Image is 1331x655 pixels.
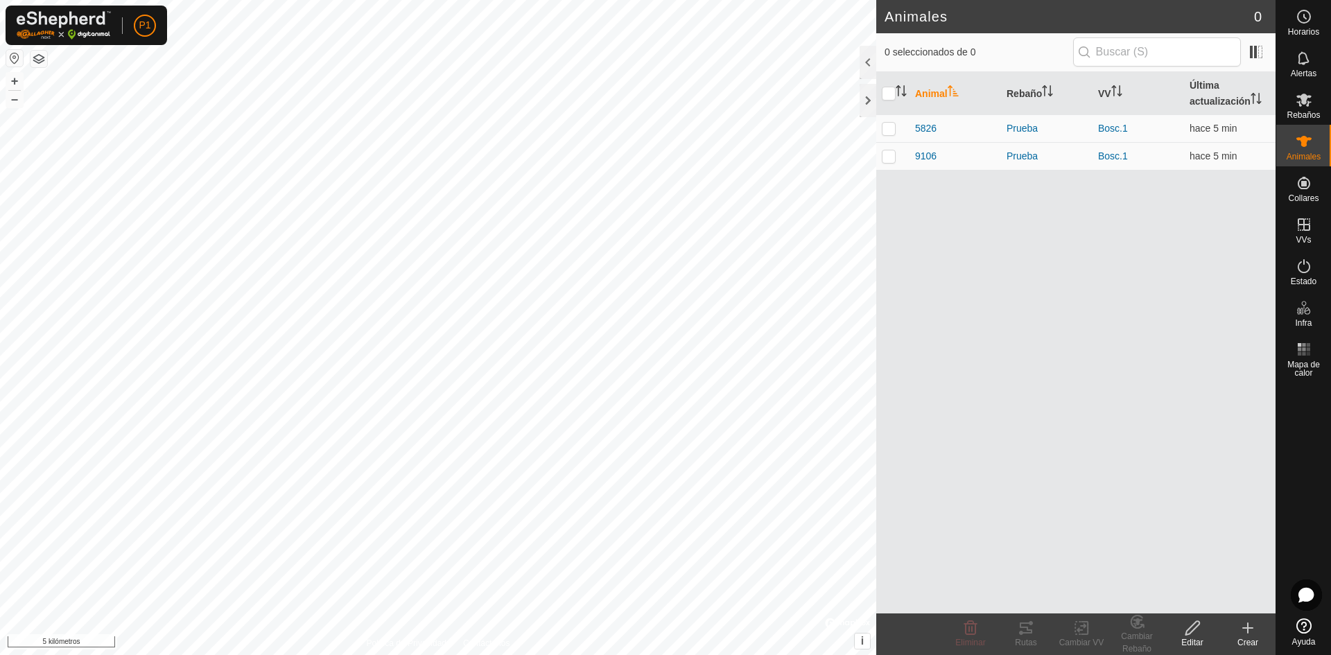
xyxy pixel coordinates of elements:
[17,11,111,40] img: Logotipo de Gallagher
[6,50,23,67] button: Restablecer mapa
[1190,150,1237,161] font: hace 5 min
[1007,150,1038,161] font: Prueba
[1287,110,1320,120] font: Rebaños
[1276,613,1331,652] a: Ayuda
[1287,360,1320,378] font: Mapa de calor
[885,9,948,24] font: Animales
[1288,27,1319,37] font: Horarios
[463,637,510,649] a: Contáctanos
[955,638,985,647] font: Eliminar
[139,19,150,30] font: P1
[1190,123,1237,134] font: hace 5 min
[6,73,23,89] button: +
[885,46,976,58] font: 0 seleccionados de 0
[1292,637,1316,647] font: Ayuda
[1291,277,1316,286] font: Estado
[1251,95,1262,106] p-sorticon: Activar para ordenar
[915,88,948,99] font: Animal
[1181,638,1203,647] font: Editar
[1295,318,1312,328] font: Infra
[915,150,937,161] font: 9106
[367,638,446,648] font: Política de Privacidad
[1237,638,1258,647] font: Crear
[1015,638,1036,647] font: Rutas
[896,87,907,98] p-sorticon: Activar para ordenar
[1059,638,1104,647] font: Cambiar VV
[855,634,870,649] button: i
[6,91,23,107] button: –
[1007,123,1038,134] font: Prueba
[1296,235,1311,245] font: VVs
[1007,88,1042,99] font: Rebaño
[1042,87,1053,98] p-sorticon: Activar para ordenar
[11,91,18,106] font: –
[1291,69,1316,78] font: Alertas
[1073,37,1241,67] input: Buscar (S)
[1098,123,1128,134] a: Bosc.1
[1190,150,1237,161] span: 12 de agosto de 2025, 10:33
[1111,87,1122,98] p-sorticon: Activar para ordenar
[915,123,937,134] font: 5826
[1098,88,1111,99] font: VV
[11,73,19,88] font: +
[1098,150,1128,161] a: Bosc.1
[31,51,47,67] button: Capas del Mapa
[1121,631,1152,654] font: Cambiar Rebaño
[463,638,510,648] font: Contáctanos
[1254,9,1262,24] font: 0
[1288,193,1319,203] font: Collares
[1190,123,1237,134] span: 12 de agosto de 2025, 10:33
[948,87,959,98] p-sorticon: Activar para ordenar
[367,637,446,649] a: Política de Privacidad
[861,635,864,647] font: i
[1287,152,1321,161] font: Animales
[1190,80,1251,107] font: Última actualización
